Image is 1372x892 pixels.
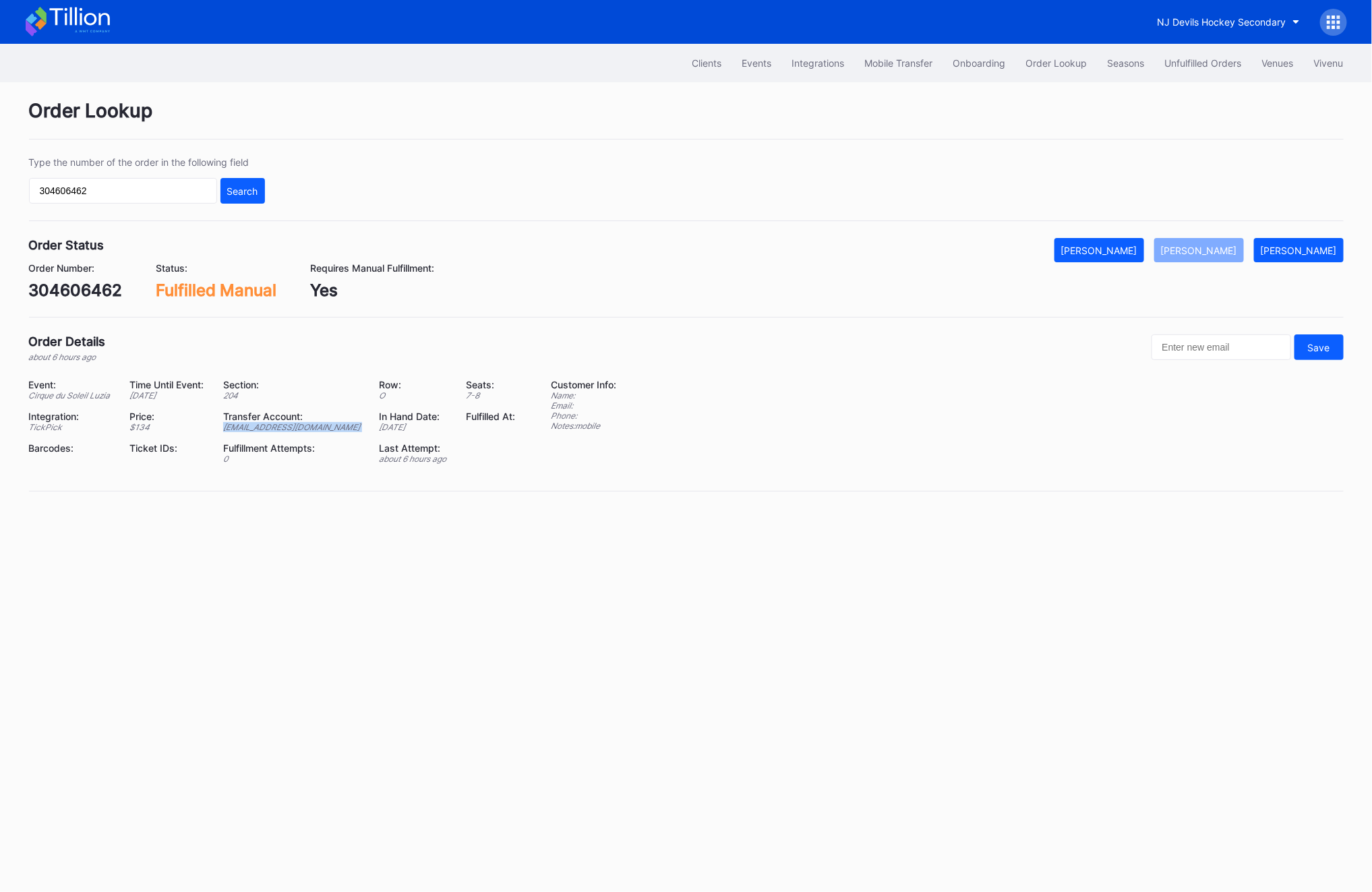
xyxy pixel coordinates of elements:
[223,379,363,390] div: Section:
[1054,238,1144,262] button: [PERSON_NAME]
[129,379,206,390] div: Time Until Event:
[1304,51,1354,76] button: Vivenu
[220,178,265,204] button: Search
[223,411,363,422] div: Transfer Account:
[129,411,206,422] div: Price:
[1158,16,1286,28] div: NJ Devils Hockey Secondary
[792,57,845,69] div: Integrations
[379,390,449,400] div: O
[1061,245,1137,256] div: [PERSON_NAME]
[29,442,113,454] div: Barcodes:
[551,400,617,411] div: Email:
[29,178,217,204] input: GT59662
[1294,334,1344,360] button: Save
[379,411,449,422] div: In Hand Date:
[943,51,1016,76] button: Onboarding
[865,57,933,69] div: Mobile Transfer
[682,51,732,76] button: Clients
[1108,57,1145,69] div: Seasons
[742,57,772,69] div: Events
[311,262,435,274] div: Requires Manual Fulfillment:
[1308,342,1330,353] div: Save
[1161,245,1237,256] div: [PERSON_NAME]
[1254,238,1344,262] button: [PERSON_NAME]
[29,280,123,300] div: 304606462
[1026,57,1087,69] div: Order Lookup
[953,57,1006,69] div: Onboarding
[1314,57,1344,69] div: Vivenu
[29,238,105,252] div: Order Status
[1098,51,1155,76] button: Seasons
[1152,334,1291,360] input: Enter new email
[156,280,277,300] div: Fulfilled Manual
[227,185,258,197] div: Search
[692,57,722,69] div: Clients
[1154,238,1244,262] button: [PERSON_NAME]
[551,390,617,400] div: Name:
[379,422,449,432] div: [DATE]
[551,379,617,390] div: Customer Info:
[29,334,106,349] div: Order Details
[129,442,206,454] div: Ticket IDs:
[29,352,106,362] div: about 6 hours ago
[466,411,518,422] div: Fulfilled At:
[1016,51,1098,76] button: Order Lookup
[782,51,855,76] button: Integrations
[223,422,363,432] div: [EMAIL_ADDRESS][DOMAIN_NAME]
[379,379,449,390] div: Row:
[223,442,363,454] div: Fulfillment Attempts:
[1165,57,1242,69] div: Unfulfilled Orders
[129,422,206,432] div: $ 134
[732,51,782,76] button: Events
[29,156,265,168] div: Type the number of the order in the following field
[29,379,113,390] div: Event:
[156,262,277,274] div: Status:
[551,421,617,431] div: Notes: mobile
[1252,51,1304,76] button: Venues
[223,454,363,464] div: 0
[466,379,518,390] div: Seats:
[379,442,449,454] div: Last Attempt:
[223,390,363,400] div: 204
[29,262,123,274] div: Order Number:
[311,280,435,300] div: Yes
[1147,9,1310,34] button: NJ Devils Hockey Secondary
[1155,51,1252,76] button: Unfulfilled Orders
[29,422,113,432] div: TickPick
[29,390,113,400] div: Cirque du Soleil Luzia
[551,411,617,421] div: Phone:
[29,99,1344,140] div: Order Lookup
[379,454,449,464] div: about 6 hours ago
[1261,245,1337,256] div: [PERSON_NAME]
[855,51,943,76] button: Mobile Transfer
[466,390,518,400] div: 7 - 8
[1262,57,1294,69] div: Venues
[129,390,206,400] div: [DATE]
[29,411,113,422] div: Integration:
